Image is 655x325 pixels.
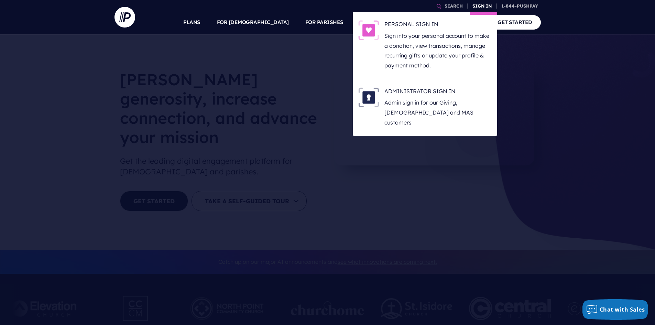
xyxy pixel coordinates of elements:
a: GET STARTED [489,15,541,29]
a: PERSONAL SIGN IN - Illustration PERSONAL SIGN IN Sign into your personal account to make a donati... [358,20,492,71]
a: ADMINISTRATOR SIGN IN - Illustration ADMINISTRATOR SIGN IN Admin sign in for our Giving, [DEMOGRA... [358,87,492,128]
button: Chat with Sales [582,299,648,320]
a: EXPLORE [407,10,431,34]
img: PERSONAL SIGN IN - Illustration [358,20,379,40]
span: Chat with Sales [600,306,645,313]
img: ADMINISTRATOR SIGN IN - Illustration [358,87,379,107]
a: FOR [DEMOGRAPHIC_DATA] [217,10,289,34]
a: SOLUTIONS [360,10,391,34]
a: PLANS [183,10,200,34]
p: Admin sign in for our Giving, [DEMOGRAPHIC_DATA] and MAS customers [384,98,492,127]
p: Sign into your personal account to make a donation, view transactions, manage recurring gifts or ... [384,31,492,71]
h6: PERSONAL SIGN IN [384,20,492,31]
a: COMPANY [447,10,473,34]
h6: ADMINISTRATOR SIGN IN [384,87,492,98]
a: FOR PARISHES [305,10,343,34]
